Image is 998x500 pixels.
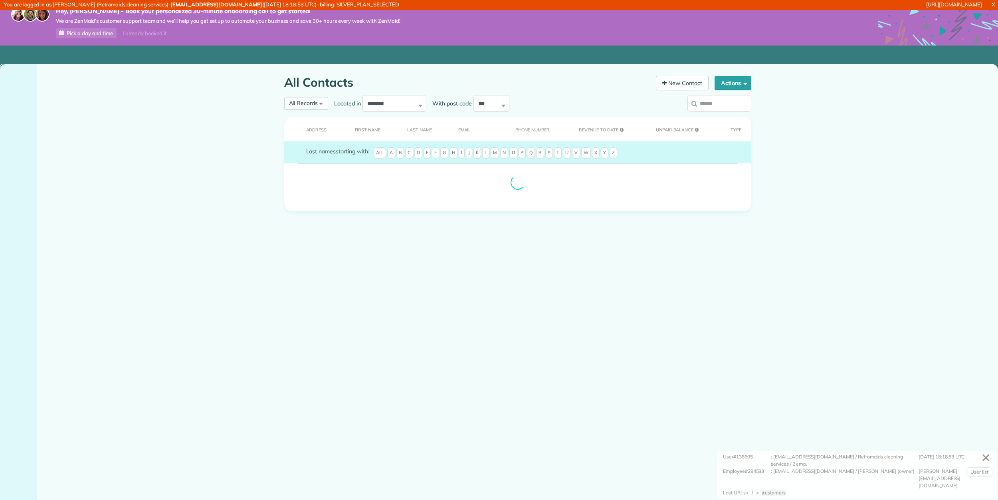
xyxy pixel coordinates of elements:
[762,490,786,496] span: /customers
[405,147,413,159] span: C
[343,117,395,141] th: First Name
[752,490,753,496] span: /
[56,7,400,15] strong: Hey, [PERSON_NAME] - Book your personalized 30-minute onboarding call to get started!
[563,147,571,159] span: U
[771,468,919,489] div: : [EMAIL_ADDRESS][DOMAIN_NAME] / [PERSON_NAME] (owner)
[306,148,336,155] span: Last names
[426,99,473,107] label: With post code
[449,147,457,159] span: H
[536,147,544,159] span: R
[545,147,553,159] span: S
[23,7,38,22] img: jorge-587dff0eeaa6aab1f244e6dc62b8924c3b6ad411094392a53c71c6c4a576187d.jpg
[170,1,262,8] strong: [EMAIL_ADDRESS][DOMAIN_NAME]
[527,147,535,159] span: Q
[67,30,113,36] span: Pick a day and time
[395,117,446,141] th: Last Name
[284,117,343,141] th: Address
[35,7,50,22] img: michelle-19f622bdf1676172e81f8f8fba1fb50e276960ebfe0243fe18214015130c80e4.jpg
[473,147,481,159] span: K
[118,28,171,38] div: I already booked it
[592,147,600,159] span: X
[746,489,789,496] div: > >
[466,147,472,159] span: J
[432,147,439,159] span: F
[396,147,404,159] span: B
[656,76,709,90] a: New Contact
[977,448,994,468] a: ✕
[926,1,982,8] a: [URL][DOMAIN_NAME]
[601,147,608,159] span: Y
[572,147,580,159] span: V
[328,99,362,107] label: Located in
[440,147,448,159] span: G
[610,147,617,159] span: Z
[306,147,369,155] label: starting with:
[500,147,508,159] span: N
[518,147,526,159] span: P
[718,117,751,141] th: Type
[723,468,771,489] div: Employee#294533
[11,7,26,22] img: maria-72a9807cf96188c08ef61303f053569d2e2a8a1cde33d635c8a3ac13582a053d.jpg
[414,147,422,159] span: D
[289,99,318,107] span: All Records
[919,453,990,468] div: [DATE] 18:18:53 UTC
[723,453,771,468] div: User#138605
[644,117,718,141] th: Unpaid Balance
[424,147,431,159] span: E
[374,147,386,159] span: All
[581,147,591,159] span: W
[723,489,746,496] div: Last URLs
[503,117,566,141] th: Phone number
[387,147,395,159] span: A
[446,117,503,141] th: Email
[919,468,990,489] div: [PERSON_NAME][EMAIL_ADDRESS][DOMAIN_NAME]
[566,117,644,141] th: Revenue to Date
[491,147,499,159] span: M
[771,453,919,468] div: : [EMAIL_ADDRESS][DOMAIN_NAME] / Retromaids cleaning services / 2 emp.
[56,28,117,38] a: Pick a day and time
[554,147,562,159] span: T
[459,147,465,159] span: I
[284,76,650,89] h1: All Contacts
[482,147,489,159] span: L
[966,467,992,477] a: User list
[715,76,751,90] button: Actions
[56,18,400,24] span: We are ZenMaid’s customer support team and we’ll help you get set up to automate your business an...
[509,147,517,159] span: O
